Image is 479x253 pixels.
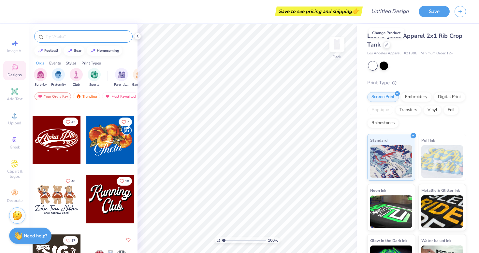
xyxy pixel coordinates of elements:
img: most_fav.gif [105,94,110,99]
img: trend_line.gif [38,49,43,53]
button: homecoming [87,46,122,56]
span: 45 [71,120,75,124]
div: Digital Print [434,92,465,102]
div: filter for Sorority [34,68,47,87]
strong: Need help? [24,233,47,239]
span: Add Text [7,96,22,102]
div: Applique [367,105,393,115]
img: Standard [370,145,412,178]
img: trend_line.gif [90,49,95,53]
button: Save [419,6,450,17]
button: bear [64,46,84,56]
button: football [34,46,61,56]
img: Neon Ink [370,195,412,228]
div: Change Product [369,28,404,37]
img: Sports Image [91,71,98,78]
img: most_fav.gif [37,94,43,99]
span: 10 [125,180,129,183]
span: Decorate [7,198,22,203]
button: Like [119,118,132,126]
span: Sorority [35,82,47,87]
span: Puff Ink [421,137,435,144]
span: Glow in the Dark Ink [370,237,407,244]
div: Orgs [36,60,44,66]
span: Image AI [7,48,22,53]
span: Sports [89,82,99,87]
button: Like [63,118,78,126]
div: Most Favorited [102,92,139,100]
span: 7 [127,120,129,124]
span: Clipart & logos [3,169,26,179]
span: 40 [71,180,75,183]
input: Untitled Design [366,5,414,18]
div: Your Org's Fav [35,92,71,100]
div: Save to see pricing and shipping [277,7,361,16]
img: Game Day Image [136,71,143,78]
div: Trending [73,92,100,100]
div: football [44,49,58,52]
span: Minimum Order: 12 + [421,51,453,56]
div: Print Type [367,79,466,87]
div: Events [49,60,61,66]
button: filter button [114,68,129,87]
span: Standard [370,137,387,144]
button: Like [117,177,132,186]
input: Try "Alpha" [45,33,128,40]
span: Fraternity [51,82,66,87]
img: Club Image [73,71,80,78]
div: filter for Parent's Weekend [114,68,129,87]
span: Greek [10,145,20,150]
img: Parent's Weekend Image [118,71,125,78]
div: filter for Sports [88,68,101,87]
span: 👉 [352,7,359,15]
button: filter button [34,68,47,87]
span: Neon Ink [370,187,386,194]
span: Water based Ink [421,237,451,244]
img: trending.gif [76,94,81,99]
span: Club [73,82,80,87]
span: Game Day [132,82,147,87]
div: Rhinestones [367,118,399,128]
button: filter button [51,68,66,87]
div: Vinyl [423,105,442,115]
div: filter for Game Day [132,68,147,87]
img: Back [330,38,343,51]
div: homecoming [97,49,119,52]
div: filter for Fraternity [51,68,66,87]
span: Los Angeles Apparel [367,51,400,56]
span: Parent's Weekend [114,82,129,87]
button: filter button [70,68,83,87]
span: Los Angeles Apparel 2x1 Rib Crop Tank [367,32,462,49]
span: # 21308 [404,51,417,56]
div: Back [333,54,341,60]
span: 17 [71,239,75,242]
img: trend_line.gif [67,49,72,53]
button: Like [63,177,78,186]
div: filter for Club [70,68,83,87]
span: Designs [7,72,22,77]
div: Styles [66,60,77,66]
span: Metallic & Glitter Ink [421,187,460,194]
div: Embroidery [401,92,432,102]
div: bear [74,49,81,52]
span: 100 % [268,237,278,243]
div: Screen Print [367,92,399,102]
img: Sorority Image [37,71,44,78]
span: Upload [8,120,21,126]
img: Fraternity Image [55,71,62,78]
div: Foil [443,105,459,115]
img: Metallic & Glitter Ink [421,195,463,228]
button: Like [63,236,78,245]
button: Like [124,236,132,244]
img: Puff Ink [421,145,463,178]
button: filter button [132,68,147,87]
button: filter button [88,68,101,87]
div: Transfers [395,105,421,115]
div: Print Types [81,60,101,66]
